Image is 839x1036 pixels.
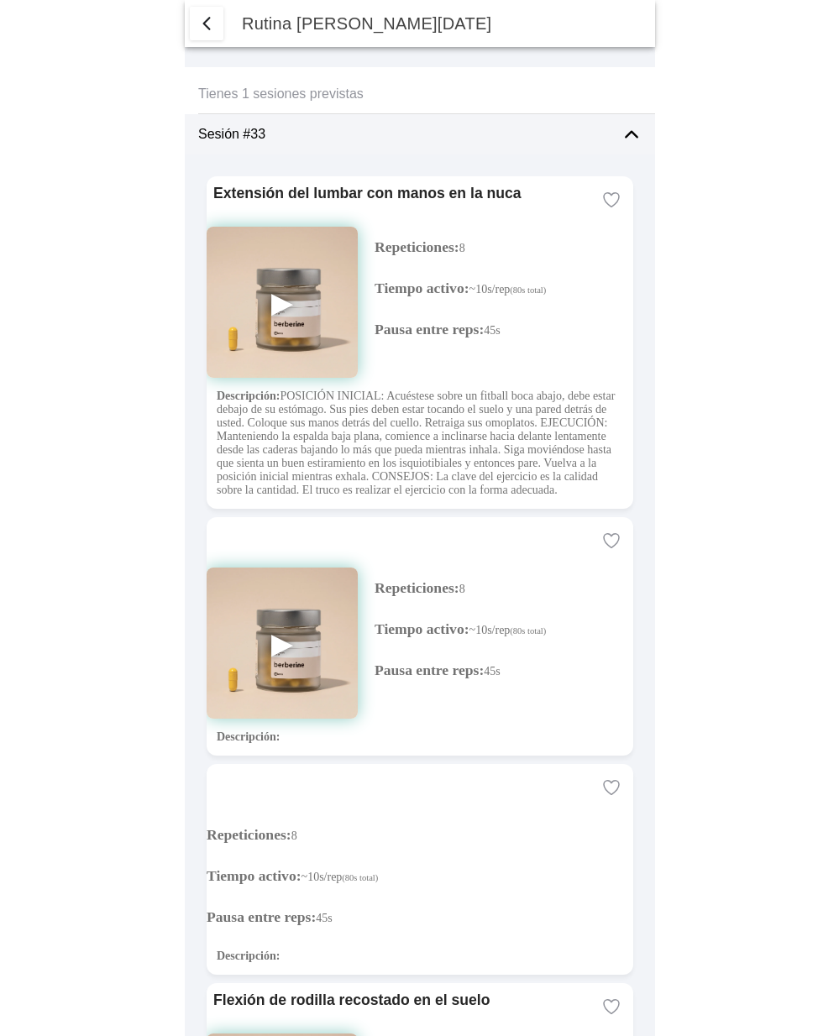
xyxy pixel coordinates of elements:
p: 8 [207,826,633,844]
ion-label: Tienes 1 sesiones previstas [198,86,642,102]
p: 8 [375,579,633,597]
small: (80s total) [510,626,546,636]
span: Tiempo activo: [375,620,469,637]
p: ~10s/rep [375,280,633,297]
strong: Descripción: [217,950,280,962]
span: Tiempo activo: [207,867,302,884]
span: Pausa entre reps: [207,908,316,925]
p: ~10s/rep [207,867,633,885]
small: (80s total) [510,285,546,295]
p: 8 [375,238,633,256]
p: ~10s/rep [375,620,633,638]
small: (80s total) [342,873,378,882]
span: Repeticiones: [207,826,291,843]
span: Repeticiones: [375,579,459,596]
p: 45s [375,662,633,679]
strong: Descripción: [217,390,280,402]
ion-card-title: Flexión de rodilla recostado en el suelo [213,992,590,1009]
ion-title: Rutina [PERSON_NAME][DATE] [225,14,655,34]
span: Repeticiones: [375,238,459,255]
span: Tiempo activo: [375,280,469,296]
p: POSICIÓN INICIAL: Acuéstese sobre un fitball boca abajo, debe estar debajo de su estómago. Sus pi... [217,390,623,497]
p: 45s [207,908,633,926]
ion-card-title: Extensión del lumbar con manos en la nuca [213,185,590,202]
strong: Descripción: [217,730,280,743]
span: Pausa entre reps: [375,321,484,337]
p: 45s [375,321,633,338]
ion-label: Sesión #33 [198,127,608,142]
span: Pausa entre reps: [375,662,484,678]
